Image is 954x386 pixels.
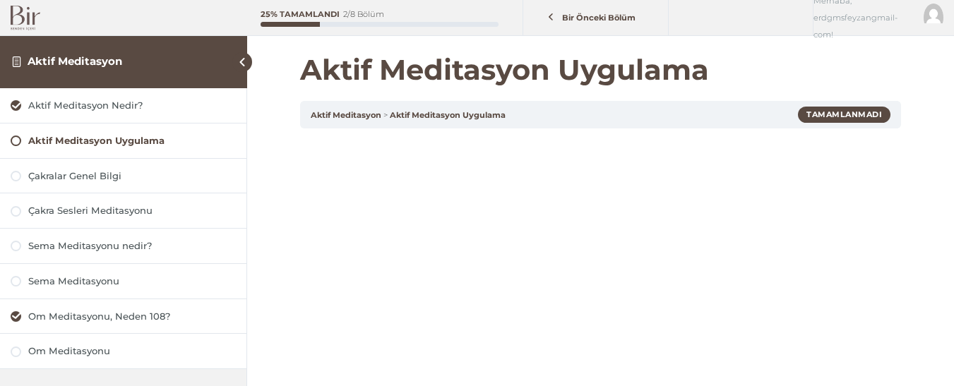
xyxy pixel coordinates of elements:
a: Aktif Meditasyon Nedir? [11,99,236,112]
a: Aktif Meditasyon [311,110,381,120]
div: Om Meditasyonu [28,344,236,358]
div: Sema Meditasyonu nedir? [28,239,236,253]
img: Bir Logo [11,6,40,30]
a: Bir Önceki Bölüm [527,5,664,31]
span: Bir Önceki Bölüm [554,13,644,23]
div: Aktif Meditasyon Nedir? [28,99,236,112]
a: Aktif Meditasyon Uygulama [390,110,506,120]
a: Om Meditasyonu, Neden 108? [11,310,236,323]
div: 25% Tamamlandı [261,11,340,18]
a: Çakralar Genel Bilgi [11,169,236,183]
div: Çakralar Genel Bilgi [28,169,236,183]
a: Om Meditasyonu [11,344,236,358]
a: Sema Meditasyonu [11,275,236,288]
div: Tamamlanmadı [798,107,890,122]
div: Çakra Sesleri Meditasyonu [28,204,236,217]
a: Aktif Meditasyon [28,54,122,68]
a: Sema Meditasyonu nedir? [11,239,236,253]
a: Çakra Sesleri Meditasyonu [11,204,236,217]
div: 2/8 Bölüm [343,11,384,18]
div: Om Meditasyonu, Neden 108? [28,310,236,323]
h1: Aktif Meditasyon Uygulama [300,53,901,87]
div: Aktif Meditasyon Uygulama [28,134,236,147]
a: Aktif Meditasyon Uygulama [11,134,236,147]
div: Sema Meditasyonu [28,275,236,288]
